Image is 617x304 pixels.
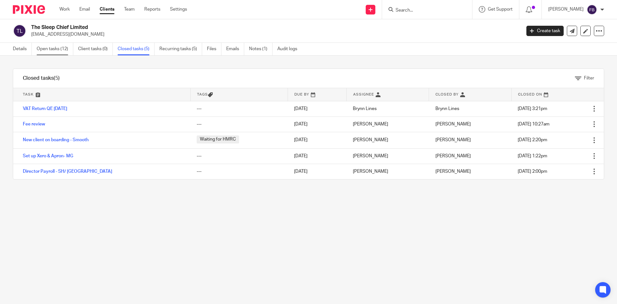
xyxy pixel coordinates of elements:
[54,76,60,81] span: (5)
[23,106,67,111] a: VAT Return QE [DATE]
[197,106,281,112] div: ---
[59,6,70,13] a: Work
[346,148,429,164] td: [PERSON_NAME]
[144,6,160,13] a: Reports
[159,43,202,55] a: Recurring tasks (5)
[526,26,564,36] a: Create task
[288,164,346,179] td: [DATE]
[31,31,517,38] p: [EMAIL_ADDRESS][DOMAIN_NAME]
[78,43,113,55] a: Client tasks (0)
[435,106,459,111] span: Brynn Lines
[197,121,281,127] div: ---
[346,132,429,148] td: [PERSON_NAME]
[587,5,597,15] img: svg%3E
[518,154,547,158] span: [DATE] 1:22pm
[518,169,547,174] span: [DATE] 2:00pm
[23,122,45,126] a: Fee review
[346,101,429,116] td: Brynn Lines
[124,6,135,13] a: Team
[395,8,453,14] input: Search
[488,7,513,12] span: Get Support
[23,154,73,158] a: Set up Xero & Apron- MG
[197,168,281,175] div: ---
[548,6,584,13] p: [PERSON_NAME]
[100,6,114,13] a: Clients
[13,43,32,55] a: Details
[346,116,429,132] td: [PERSON_NAME]
[207,43,221,55] a: Files
[170,6,187,13] a: Settings
[13,5,45,14] img: Pixie
[23,75,60,82] h1: Closed tasks
[197,153,281,159] div: ---
[584,76,594,80] span: Filter
[226,43,244,55] a: Emails
[435,154,471,158] span: [PERSON_NAME]
[249,43,273,55] a: Notes (1)
[277,43,302,55] a: Audit logs
[197,135,239,143] span: Waiting for HMRC
[435,138,471,142] span: [PERSON_NAME]
[13,24,26,38] img: svg%3E
[79,6,90,13] a: Email
[346,164,429,179] td: [PERSON_NAME]
[518,106,547,111] span: [DATE] 3:21pm
[288,101,346,116] td: [DATE]
[288,116,346,132] td: [DATE]
[518,122,550,126] span: [DATE] 10:27am
[37,43,73,55] a: Open tasks (12)
[31,24,420,31] h2: The Sleep Chief Limited
[435,122,471,126] span: [PERSON_NAME]
[288,132,346,148] td: [DATE]
[23,169,112,174] a: Director Payroll - SH/ [GEOGRAPHIC_DATA]
[435,169,471,174] span: [PERSON_NAME]
[190,88,288,101] th: Tags
[518,138,547,142] span: [DATE] 2:20pm
[118,43,155,55] a: Closed tasks (5)
[288,148,346,164] td: [DATE]
[23,138,89,142] a: New client on boarding - Smooth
